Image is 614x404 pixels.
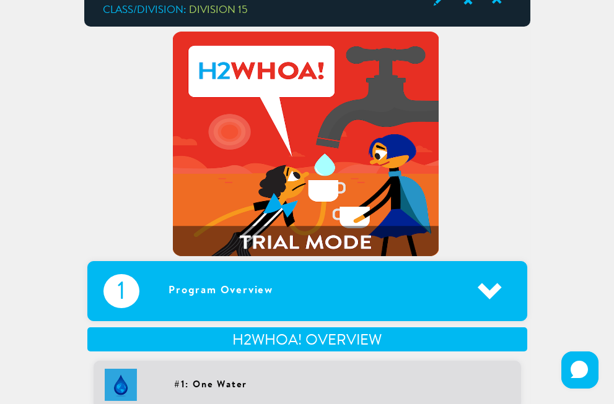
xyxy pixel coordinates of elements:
img: h2whoaTrial-a0f49e576aad495f3ca4e21d39e1d96a.png [84,32,527,256]
span: H2WHOA! [232,333,302,348]
img: wWbrHoqjaZulQAAAABJRU5ErkJggg== [102,369,140,401]
span: #1: [174,380,189,390]
span: One Water [193,380,247,390]
iframe: HelpCrunch [558,348,602,392]
div: 1 [103,274,139,308]
span: Division 15 [189,5,248,15]
span: Class/Division: [103,5,186,15]
div: Program Overview [139,274,403,308]
span: Overview [305,333,382,348]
